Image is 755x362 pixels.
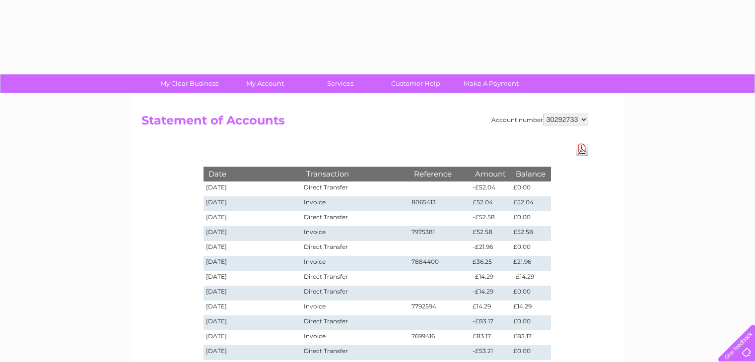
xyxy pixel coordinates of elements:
[470,241,511,256] td: -£21.96
[141,114,588,132] h2: Statement of Accounts
[511,286,550,301] td: £0.00
[511,196,550,211] td: £52.04
[204,286,302,301] td: [DATE]
[511,301,550,315] td: £14.29
[470,315,511,330] td: -£83.17
[301,196,409,211] td: Invoice
[470,330,511,345] td: £83.17
[491,114,588,125] div: Account number
[470,345,511,360] td: -£53.21
[301,256,409,271] td: Invoice
[204,330,302,345] td: [DATE]
[301,211,409,226] td: Direct Transfer
[301,345,409,360] td: Direct Transfer
[204,256,302,271] td: [DATE]
[470,196,511,211] td: £52.04
[511,256,550,271] td: £21.96
[511,226,550,241] td: £52.58
[148,74,230,93] a: My Clear Business
[450,74,532,93] a: Make A Payment
[301,271,409,286] td: Direct Transfer
[301,181,409,196] td: Direct Transfer
[301,167,409,181] th: Transaction
[204,226,302,241] td: [DATE]
[511,211,550,226] td: £0.00
[301,226,409,241] td: Invoice
[204,315,302,330] td: [DATE]
[511,271,550,286] td: -£14.29
[301,241,409,256] td: Direct Transfer
[511,181,550,196] td: £0.00
[204,181,302,196] td: [DATE]
[204,167,302,181] th: Date
[470,301,511,315] td: £14.29
[204,301,302,315] td: [DATE]
[576,142,588,156] a: Download Pdf
[301,301,409,315] td: Invoice
[204,271,302,286] td: [DATE]
[470,226,511,241] td: £52.58
[301,315,409,330] td: Direct Transfer
[299,74,381,93] a: Services
[409,196,471,211] td: 8065413
[301,330,409,345] td: Invoice
[409,167,471,181] th: Reference
[470,167,511,181] th: Amount
[470,256,511,271] td: £36.25
[409,301,471,315] td: 7792594
[204,211,302,226] td: [DATE]
[511,167,550,181] th: Balance
[204,196,302,211] td: [DATE]
[204,345,302,360] td: [DATE]
[511,241,550,256] td: £0.00
[470,286,511,301] td: -£14.29
[511,330,550,345] td: £83.17
[204,241,302,256] td: [DATE]
[301,286,409,301] td: Direct Transfer
[470,271,511,286] td: -£14.29
[409,256,471,271] td: 7884400
[470,211,511,226] td: -£52.58
[511,315,550,330] td: £0.00
[409,330,471,345] td: 7699416
[511,345,550,360] td: £0.00
[224,74,306,93] a: My Account
[375,74,457,93] a: Customer Help
[470,181,511,196] td: -£52.04
[409,226,471,241] td: 7975381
